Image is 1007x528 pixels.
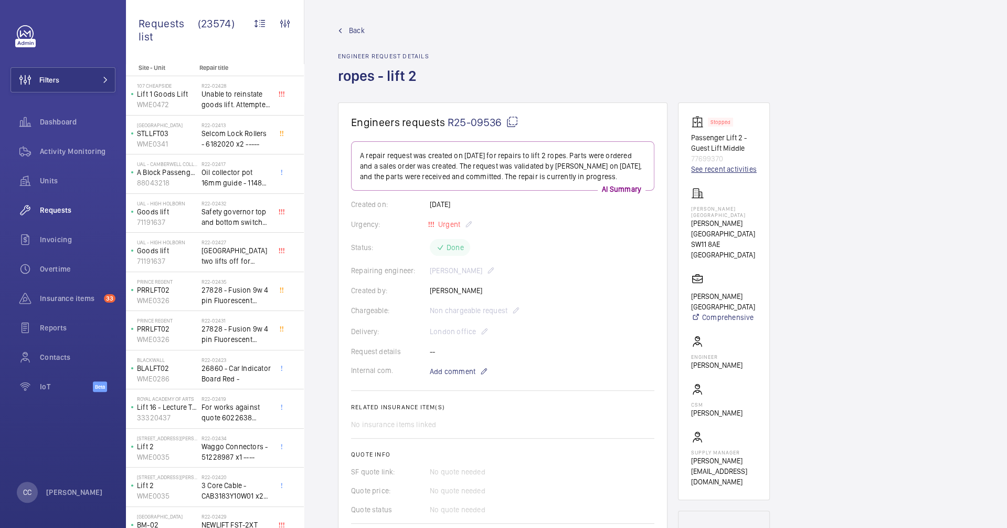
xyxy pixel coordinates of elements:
p: [STREET_ADDRESS][PERSON_NAME] [137,435,197,441]
p: [PERSON_NAME] [691,408,743,418]
p: A Block Passenger Lift 2 (B) L/H [137,167,197,178]
p: STLLFT03 [137,128,197,139]
span: Oil collector pot 16mm guide - 11482 x2 [202,167,271,188]
span: Requests [40,205,115,215]
span: Beta [93,381,107,392]
button: Filters [10,67,115,92]
span: 3 Core Cable - CAB3183Y10W01 x20 ----- [202,480,271,501]
p: SW11 8AE [GEOGRAPHIC_DATA] [691,239,757,260]
p: Passenger Lift 2 - Guest Lift Middle [691,132,757,153]
h2: R22-02423 [202,357,271,363]
p: Blackwall [137,357,197,363]
p: Engineer [691,354,743,360]
span: Contacts [40,352,115,363]
p: WME0286 [137,374,197,384]
h2: R22-02420 [202,474,271,480]
span: Selcom Lock Rollers - 6182020 x2 ----- [202,128,271,149]
p: WME0035 [137,491,197,501]
h2: R22-02419 [202,396,271,402]
a: Comprehensive [691,312,757,323]
p: Prince Regent [137,317,197,324]
p: 71191637 [137,217,197,227]
p: CSM [691,401,743,408]
p: PRRLFT02 [137,324,197,334]
p: [PERSON_NAME][GEOGRAPHIC_DATA] [691,205,757,218]
span: Overtime [40,264,115,274]
p: PRRLFT02 [137,285,197,295]
span: Invoicing [40,234,115,245]
span: Engineers requests [351,116,446,129]
span: 26860 - Car Indicator Board Red - [202,363,271,384]
p: Repair title [199,64,269,71]
h2: Related insurance item(s) [351,403,654,411]
p: UAL - Camberwell College of Arts [137,161,197,167]
p: Site - Unit [126,64,195,71]
p: [STREET_ADDRESS][PERSON_NAME] [137,474,197,480]
p: CC [23,487,31,498]
p: [PERSON_NAME][GEOGRAPHIC_DATA] [691,291,757,312]
h1: ropes - lift 2 [338,66,429,102]
p: Lift 2 [137,480,197,491]
p: [GEOGRAPHIC_DATA] [137,513,197,520]
p: Supply manager [691,449,757,455]
h2: R22-02417 [202,161,271,167]
span: [GEOGRAPHIC_DATA] two lifts off for safety governor rope switches at top and bottom. Immediate de... [202,245,271,266]
span: Reports [40,323,115,333]
p: [GEOGRAPHIC_DATA] [137,122,197,128]
p: Lift 2 [137,441,197,452]
span: 27828 - Fusion 9w 4 pin Fluorescent Lamp / Bulb - Used on Prince regent lift No2 car top test con... [202,285,271,306]
p: BLALFT02 [137,363,197,374]
p: UAL - High Holborn [137,200,197,206]
span: Dashboard [40,117,115,127]
span: Safety governor top and bottom switches not working from an immediate defect. Lift passenger lift... [202,206,271,227]
span: Unable to reinstate goods lift. Attempted to swap control boards with PL2, no difference. Technic... [202,89,271,110]
img: elevator.svg [691,116,708,128]
span: Add comment [430,366,475,377]
span: Requests list [139,17,198,43]
p: WME0035 [137,452,197,462]
p: Lift 16 - Lecture Theater Disabled Lift ([PERSON_NAME]) ([GEOGRAPHIC_DATA] ) [137,402,197,412]
p: 88043218 [137,178,197,188]
h2: R22-02434 [202,435,271,441]
span: Waggo Connectors - 51228987 x1 ---- [202,441,271,462]
span: Back [349,25,365,36]
span: Units [40,175,115,186]
p: WME0326 [137,295,197,306]
a: See recent activities [691,164,757,174]
p: Stopped [711,120,730,124]
p: AI Summary [598,184,645,194]
p: [PERSON_NAME][GEOGRAPHIC_DATA] [691,218,757,239]
h2: Quote info [351,451,654,458]
span: 33 [104,294,115,303]
h2: R22-02413 [202,122,271,128]
span: 27828 - Fusion 9w 4 pin Fluorescent Lamp / Bulb - Used on Prince regent lift No2 car top test con... [202,324,271,345]
p: A repair request was created on [DATE] for repairs to lift 2 ropes. Parts were ordered and a sale... [360,150,645,182]
h2: R22-02427 [202,239,271,245]
p: WME0472 [137,99,197,110]
p: WME0326 [137,334,197,345]
h2: R22-02435 [202,278,271,285]
span: For works against quote 6022638 @£2197.00 [202,402,271,423]
p: Goods lift [137,245,197,256]
h2: R22-02432 [202,200,271,206]
span: Activity Monitoring [40,146,115,157]
p: WME0341 [137,139,197,149]
span: Filters [39,75,59,85]
p: [PERSON_NAME][EMAIL_ADDRESS][DOMAIN_NAME] [691,455,757,487]
p: 33320437 [137,412,197,423]
span: R25-09536 [448,116,518,129]
p: [PERSON_NAME] [691,360,743,370]
p: 107 Cheapside [137,82,197,89]
span: Insurance items [40,293,100,304]
h2: R22-02428 [202,82,271,89]
p: Prince Regent [137,278,197,285]
p: royal academy of arts [137,396,197,402]
h2: R22-02431 [202,317,271,324]
p: 77699370 [691,153,757,164]
span: IoT [40,381,93,392]
p: 71191637 [137,256,197,266]
h2: Engineer request details [338,53,429,60]
p: Goods lift [137,206,197,217]
p: [PERSON_NAME] [46,487,103,498]
h2: R22-02429 [202,513,271,520]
